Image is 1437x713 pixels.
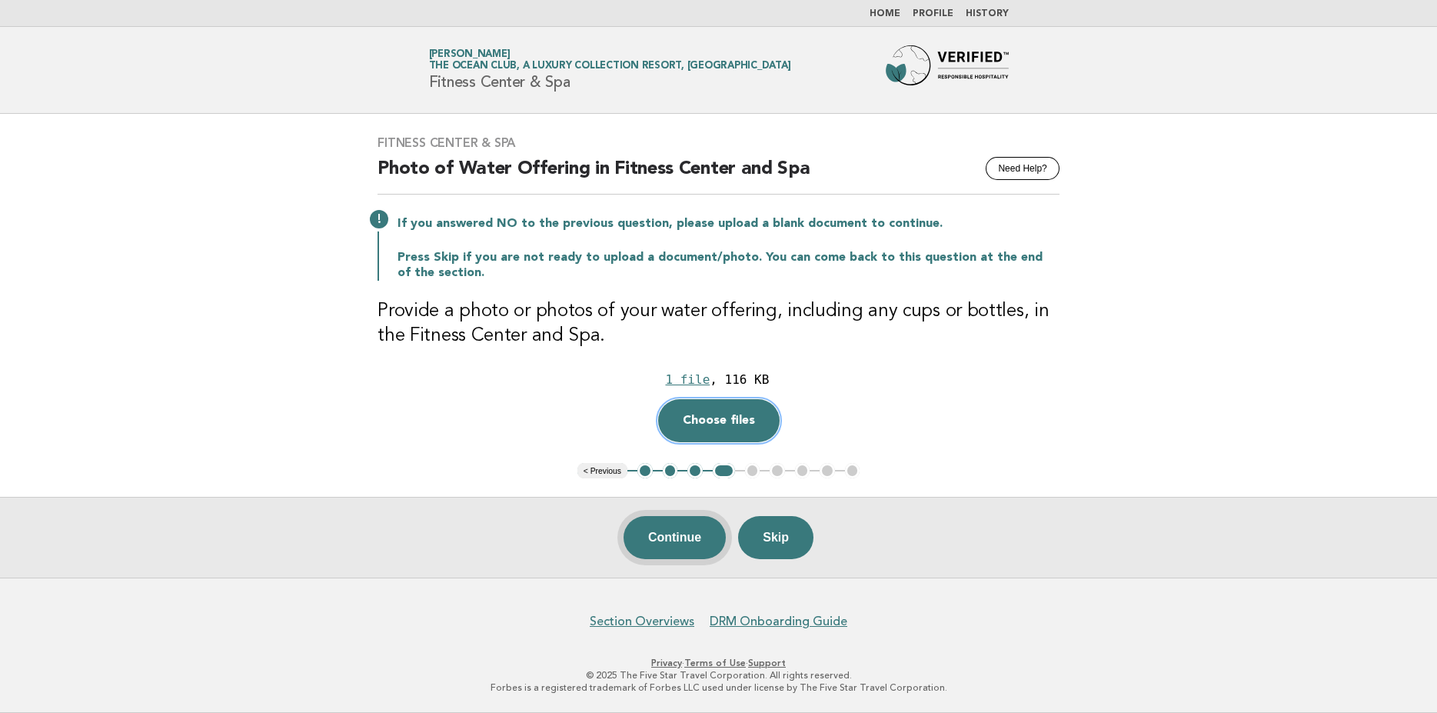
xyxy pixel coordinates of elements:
[665,372,710,387] div: 1 file
[378,157,1059,195] h2: Photo of Water Offering in Fitness Center and Spa
[966,9,1009,18] a: History
[590,614,694,629] a: Section Overviews
[624,516,726,559] button: Continue
[429,50,791,90] h1: Fitness Center & Spa
[658,399,780,442] button: Choose files
[913,9,953,18] a: Profile
[577,463,627,478] button: < Previous
[738,516,813,559] button: Skip
[713,463,735,478] button: 4
[687,463,703,478] button: 3
[429,49,791,71] a: [PERSON_NAME]The Ocean Club, a Luxury Collection Resort, [GEOGRAPHIC_DATA]
[637,463,653,478] button: 1
[248,669,1189,681] p: © 2025 The Five Star Travel Corporation. All rights reserved.
[651,658,682,668] a: Privacy
[710,372,769,387] div: , 116 KB
[378,135,1059,151] h3: Fitness Center & Spa
[710,614,847,629] a: DRM Onboarding Guide
[248,657,1189,669] p: · ·
[248,681,1189,694] p: Forbes is a registered trademark of Forbes LLC used under license by The Five Star Travel Corpora...
[378,299,1059,348] h3: Provide a photo or photos of your water offering, including any cups or bottles, in the Fitness C...
[663,463,678,478] button: 2
[398,250,1059,281] p: Press Skip if you are not ready to upload a document/photo. You can come back to this question at...
[886,45,1009,95] img: Forbes Travel Guide
[684,658,746,668] a: Terms of Use
[398,216,1059,232] p: If you answered NO to the previous question, please upload a blank document to continue.
[748,658,786,668] a: Support
[429,62,791,72] span: The Ocean Club, a Luxury Collection Resort, [GEOGRAPHIC_DATA]
[986,157,1059,180] button: Need Help?
[870,9,900,18] a: Home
